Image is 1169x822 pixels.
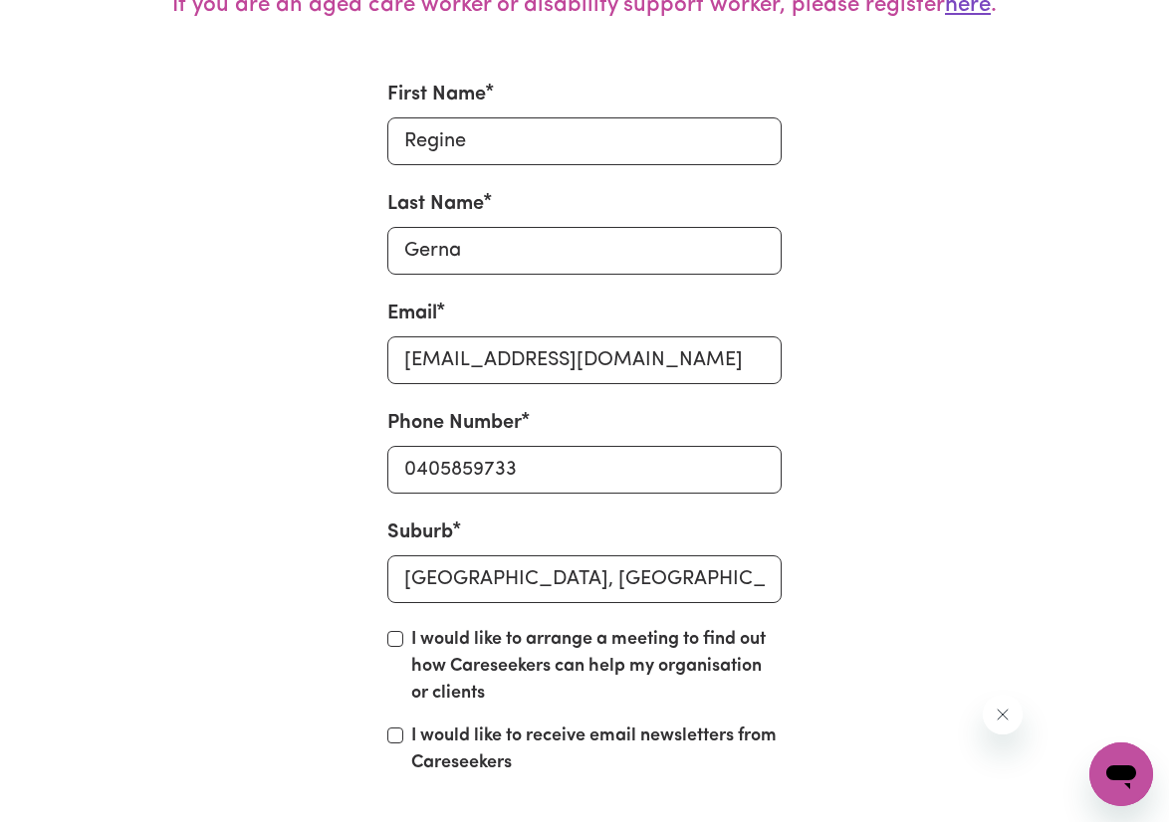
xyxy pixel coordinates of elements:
label: I would like to arrange a meeting to find out how Careseekers can help my organisation or clients [411,627,782,708]
span: Need any help? [12,14,120,30]
input: e.g. amber.smith@gmail.com [387,336,782,384]
input: e.g. 0410 123 456 [387,446,782,494]
label: Email [387,299,437,328]
input: e.g. North Bondi, New South Wales [387,555,782,603]
iframe: Button to launch messaging window [1089,742,1153,806]
label: Last Name [387,189,484,219]
label: First Name [387,80,486,109]
label: Suburb [387,517,453,547]
label: I would like to receive email newsletters from Careseekers [411,723,782,777]
input: Enter first name [387,117,782,165]
iframe: Close message [983,695,1023,734]
input: Enter last name [387,227,782,275]
label: Phone Number [387,408,522,438]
